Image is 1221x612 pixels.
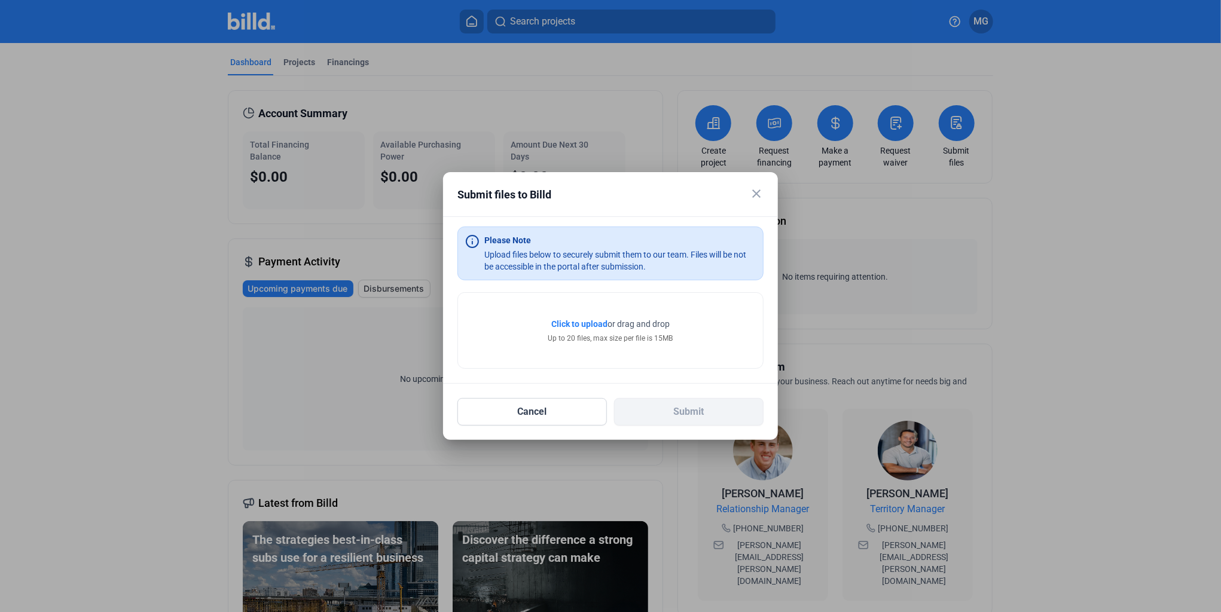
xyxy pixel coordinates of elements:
button: Cancel [457,398,607,426]
div: Submit files to Billd [457,186,734,203]
div: Up to 20 files, max size per file is 15MB [548,333,673,344]
mat-icon: close [749,186,764,201]
span: or drag and drop [608,318,670,330]
span: Click to upload [551,319,608,329]
div: Please Note [484,234,531,246]
div: Upload files below to securely submit them to our team. Files will be not be accessible in the po... [484,249,756,273]
button: Submit [614,398,764,426]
